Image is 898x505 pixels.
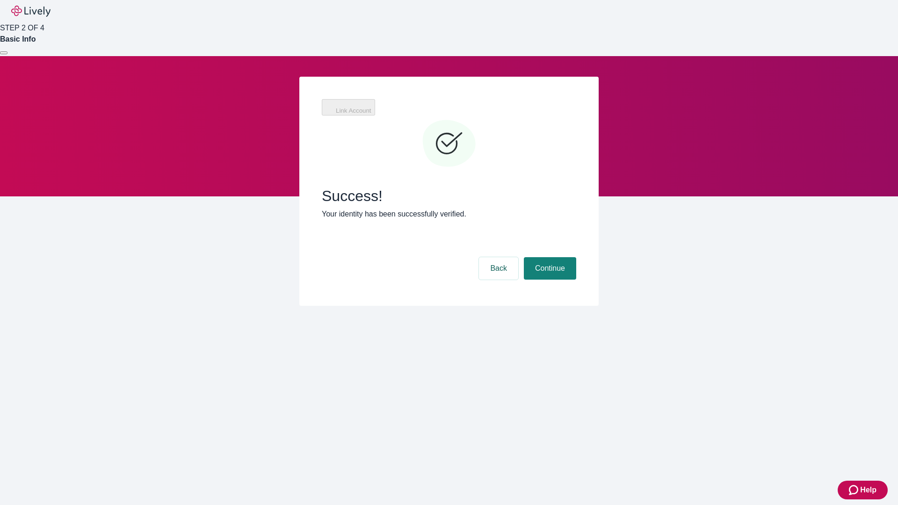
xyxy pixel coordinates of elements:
[421,116,477,172] svg: Checkmark icon
[11,6,51,17] img: Lively
[322,209,576,220] p: Your identity has been successfully verified.
[322,187,576,205] span: Success!
[479,257,518,280] button: Back
[838,481,888,499] button: Zendesk support iconHelp
[322,99,375,115] button: Link Account
[860,484,876,496] span: Help
[524,257,576,280] button: Continue
[849,484,860,496] svg: Zendesk support icon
